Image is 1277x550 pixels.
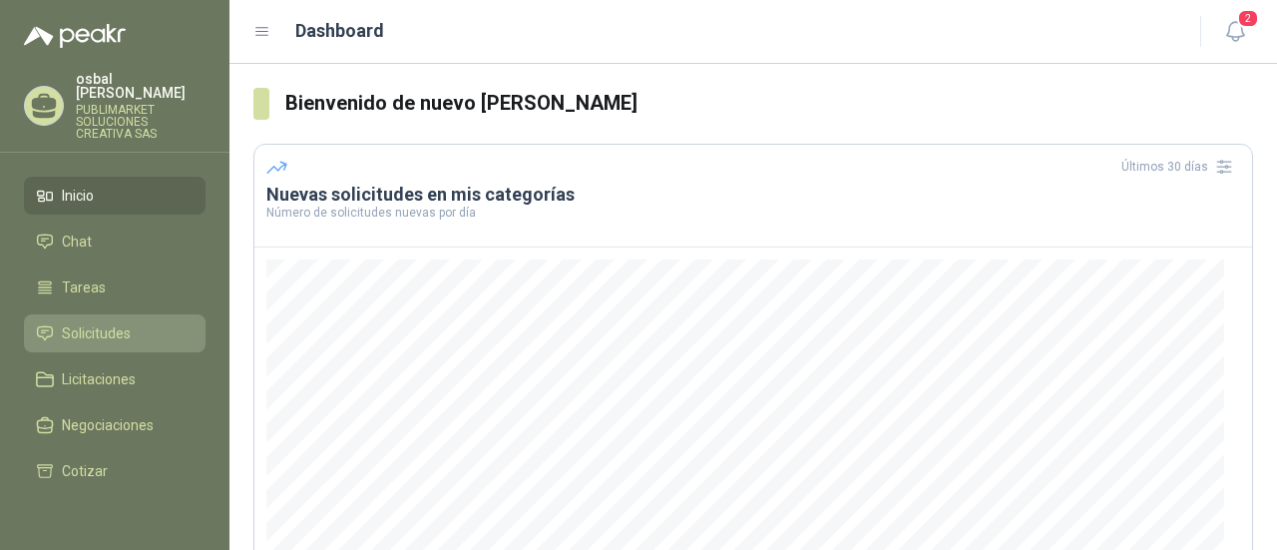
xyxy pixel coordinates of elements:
a: Licitaciones [24,360,206,398]
img: Logo peakr [24,24,126,48]
a: Cotizar [24,452,206,490]
button: 2 [1217,14,1253,50]
span: Licitaciones [62,368,136,390]
a: Solicitudes [24,314,206,352]
span: Inicio [62,185,94,207]
span: 2 [1237,9,1259,28]
h1: Dashboard [295,17,384,45]
span: Solicitudes [62,322,131,344]
span: Cotizar [62,460,108,482]
span: Chat [62,231,92,253]
a: Chat [24,223,206,261]
p: Número de solicitudes nuevas por día [266,207,1240,219]
span: Tareas [62,276,106,298]
span: Negociaciones [62,414,154,436]
a: Tareas [24,269,206,306]
p: PUBLIMARKET SOLUCIONES CREATIVA SAS [76,104,206,140]
a: Negociaciones [24,406,206,444]
h3: Bienvenido de nuevo [PERSON_NAME] [285,88,1254,119]
h3: Nuevas solicitudes en mis categorías [266,183,1240,207]
a: Inicio [24,177,206,215]
p: osbal [PERSON_NAME] [76,72,206,100]
div: Últimos 30 días [1121,151,1240,183]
